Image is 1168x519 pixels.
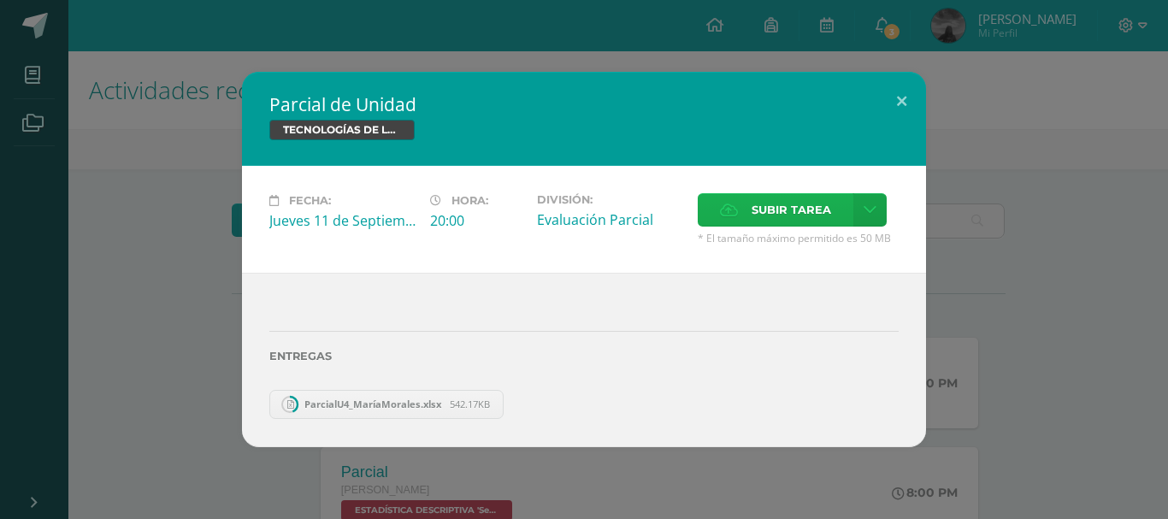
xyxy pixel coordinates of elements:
[877,72,926,130] button: Close (Esc)
[289,194,331,207] span: Fecha:
[296,398,450,410] span: ParcialU4_MaríaMorales.xlsx
[269,120,415,140] span: TECNOLOGÍAS DE LA INFORMACIÓN Y LA COMUNICACIÓN 5
[537,210,684,229] div: Evaluación Parcial
[269,211,416,230] div: Jueves 11 de Septiembre
[269,92,899,116] h2: Parcial de Unidad
[450,398,490,410] span: 542.17KB
[752,194,831,226] span: Subir tarea
[698,231,899,245] span: * El tamaño máximo permitido es 50 MB
[537,193,684,206] label: División:
[430,211,523,230] div: 20:00
[269,350,899,363] label: Entregas
[269,390,504,419] a: ParcialU4_MaríaMorales.xlsx
[451,194,488,207] span: Hora:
